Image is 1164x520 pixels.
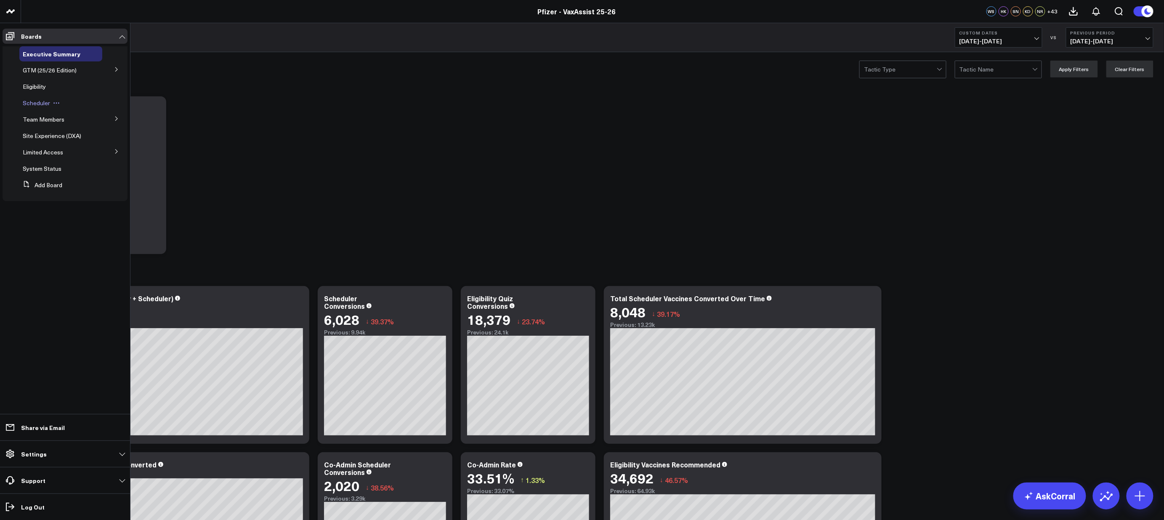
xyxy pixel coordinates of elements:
p: Settings [21,451,47,457]
div: 8,048 [610,304,646,319]
div: NR [1035,6,1045,16]
div: 2,020 [324,478,359,493]
p: Share via Email [21,424,65,431]
b: Custom Dates [959,30,1038,35]
div: 33.51% [467,470,514,486]
a: Eligibility [23,83,46,90]
span: ↓ [660,475,663,486]
button: Previous Period[DATE]-[DATE] [1066,27,1153,48]
span: Site Experience (DXA) [23,132,81,140]
div: Scheduler Conversions [324,294,365,310]
div: WS [986,6,997,16]
div: 18,379 [467,312,510,327]
p: Support [21,477,45,484]
button: Add Board [19,178,62,193]
a: Limited Access [23,149,63,156]
span: [DATE] - [DATE] [959,38,1038,45]
div: Co-Admin Scheduler Conversions [324,460,391,477]
div: SN [1011,6,1021,16]
span: 46.57% [665,475,688,485]
a: Team Members [23,116,64,123]
span: Team Members [23,115,64,123]
span: 39.37% [371,317,394,326]
span: ↓ [652,308,655,319]
div: Previous: 9.94k [324,329,446,336]
a: Site Experience (DXA) [23,133,81,139]
div: VS [1047,35,1062,40]
span: Limited Access [23,148,63,156]
button: Apply Filters [1050,61,1098,77]
p: Boards [21,33,42,40]
div: Previous: 33.07% [467,488,589,494]
div: 6,028 [324,312,359,327]
a: Pfizer - VaxAssist 25-26 [538,7,616,16]
span: System Status [23,164,61,172]
div: Previous: 3.29k [324,495,446,502]
a: GTM (25/26 Edition) [23,67,77,74]
span: 38.56% [371,483,394,492]
span: ↓ [517,316,520,327]
button: Custom Dates[DATE]-[DATE] [955,27,1042,48]
span: ↓ [366,316,369,327]
div: Previous: 24.1k [467,329,589,336]
a: AskCorral [1013,483,1086,509]
span: Scheduler [23,99,50,107]
div: Previous: 34.04k [38,321,303,328]
span: + 43 [1047,8,1058,14]
a: Scheduler [23,100,50,106]
div: 34,692 [610,470,654,486]
div: Eligibility Quiz Conversions [467,294,513,310]
span: GTM (25/26 Edition) [23,66,77,74]
button: Clear Filters [1106,61,1153,77]
span: 23.74% [522,317,545,326]
span: 39.17% [657,309,680,318]
span: Eligibility [23,82,46,90]
span: [DATE] - [DATE] [1071,38,1149,45]
a: Executive Summary [23,50,80,57]
p: Log Out [21,504,45,510]
a: Log Out [3,499,128,515]
a: System Status [23,165,61,172]
span: ↓ [366,482,369,493]
div: Eligibility Vaccines Recommended [610,460,720,469]
button: +43 [1047,6,1058,16]
div: Total Scheduler Vaccines Converted Over Time [610,294,765,303]
div: Co-Admin Rate [467,460,516,469]
div: KD [1023,6,1033,16]
span: ↑ [521,475,524,486]
div: Previous: 64.93k [610,488,875,494]
div: HK [999,6,1009,16]
span: Executive Summary [23,50,80,58]
span: 1.33% [526,475,545,485]
b: Previous Period [1071,30,1149,35]
div: Previous: 13.23k [610,321,875,328]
